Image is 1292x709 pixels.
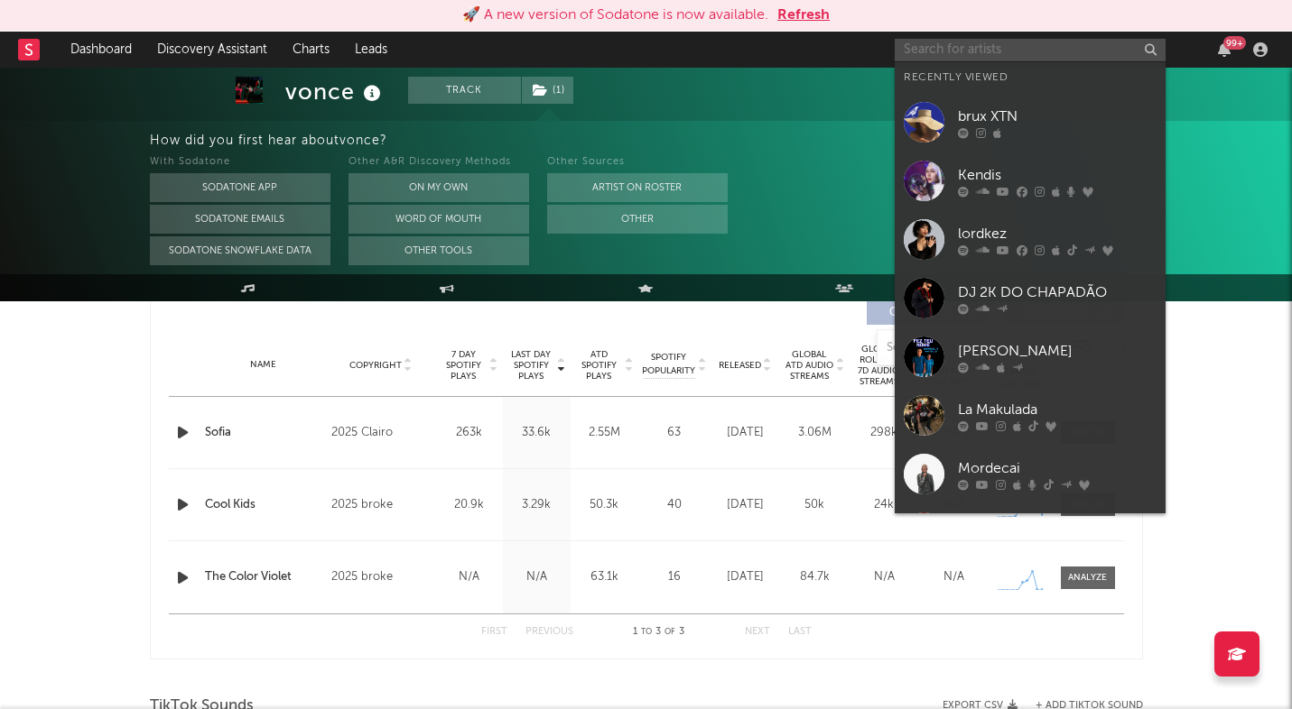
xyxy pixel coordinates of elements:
[349,205,529,234] button: Word Of Mouth
[331,494,430,516] div: 2025 broke
[958,106,1157,127] div: brux XTN
[958,164,1157,186] div: Kendis
[575,568,634,586] div: 63.1k
[715,568,776,586] div: [DATE]
[1218,42,1231,57] button: 99+
[609,622,709,643] div: 1 3 3
[878,341,1068,355] input: Search by song name or URL
[895,503,1166,562] a: Gordinho [PERSON_NAME]
[481,627,507,637] button: First
[895,93,1166,152] a: brux XTN
[205,424,323,442] a: Sofia
[895,327,1166,386] a: [PERSON_NAME]
[507,496,566,514] div: 3.29k
[1223,36,1246,50] div: 99 +
[547,173,728,202] button: Artist on Roster
[854,424,915,442] div: 298k
[715,424,776,442] div: [DATE]
[895,445,1166,503] a: Mordecai
[924,568,984,586] div: N/A
[522,77,573,104] button: (1)
[745,627,770,637] button: Next
[641,628,652,636] span: to
[547,205,728,234] button: Other
[507,424,566,442] div: 33.6k
[895,269,1166,327] a: DJ 2K DO CHAPADÃO
[895,39,1166,61] input: Search for artists
[895,152,1166,210] a: Kendis
[958,340,1157,362] div: [PERSON_NAME]
[958,399,1157,420] div: La Makulada
[205,496,323,514] a: Cool Kids
[349,152,529,173] div: Other A&R Discovery Methods
[854,496,915,514] div: 24k
[150,173,330,202] button: Sodatone App
[854,568,915,586] div: N/A
[525,627,573,637] button: Previous
[785,424,845,442] div: 3.06M
[440,496,498,514] div: 20.9k
[895,210,1166,269] a: lordkez
[788,627,812,637] button: Last
[958,457,1157,479] div: Mordecai
[715,496,776,514] div: [DATE]
[643,424,706,442] div: 63
[575,496,634,514] div: 50.3k
[904,67,1157,88] div: Recently Viewed
[440,424,498,442] div: 263k
[521,77,574,104] span: ( 1 )
[462,5,768,26] div: 🚀 A new version of Sodatone is now available.
[785,496,845,514] div: 50k
[408,77,521,104] button: Track
[342,32,400,68] a: Leads
[331,566,430,588] div: 2025 broke
[878,308,962,318] span: Originals ( 3 )
[895,386,1166,445] a: La Makulada
[643,568,706,586] div: 16
[285,77,386,106] div: vonce
[785,568,845,586] div: 84.7k
[150,236,330,265] button: Sodatone Snowflake Data
[349,236,529,265] button: Other Tools
[547,152,728,173] div: Other Sources
[777,5,830,26] button: Refresh
[150,152,330,173] div: With Sodatone
[205,568,323,586] a: The Color Violet
[575,424,634,442] div: 2.55M
[331,422,430,444] div: 2025 Clairo
[958,281,1157,303] div: DJ 2K DO CHAPADÃO
[867,301,989,325] button: Originals(3)
[150,205,330,234] button: Sodatone Emails
[643,496,706,514] div: 40
[144,32,280,68] a: Discovery Assistant
[507,568,566,586] div: N/A
[440,568,498,586] div: N/A
[665,628,675,636] span: of
[958,223,1157,244] div: lordkez
[349,173,529,202] button: On My Own
[280,32,342,68] a: Charts
[58,32,144,68] a: Dashboard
